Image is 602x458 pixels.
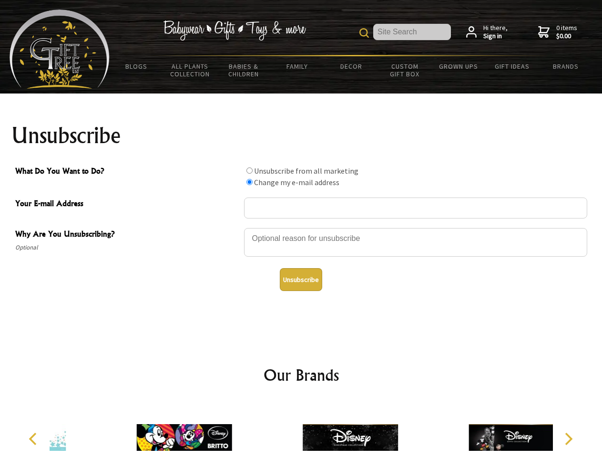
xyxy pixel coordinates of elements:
input: Your E-mail Address [244,198,587,219]
span: Why Are You Unsubscribing? [15,228,239,242]
a: Babies & Children [217,56,271,84]
a: Decor [324,56,378,76]
a: 0 items$0.00 [538,24,577,41]
strong: $0.00 [556,32,577,41]
label: Unsubscribe from all marketing [254,166,358,176]
a: Gift Ideas [485,56,539,76]
input: Site Search [373,24,451,40]
img: Babyware - Gifts - Toys and more... [10,10,110,89]
button: Previous [24,428,45,449]
strong: Sign in [483,32,508,41]
input: What Do You Want to Do? [246,167,253,174]
a: BLOGS [110,56,163,76]
span: Optional [15,242,239,253]
span: What Do You Want to Do? [15,165,239,179]
span: Hi there, [483,24,508,41]
img: Babywear - Gifts - Toys & more [163,21,306,41]
a: Custom Gift Box [378,56,432,84]
a: Family [271,56,325,76]
span: 0 items [556,23,577,41]
a: All Plants Collection [163,56,217,84]
button: Unsubscribe [280,268,322,291]
img: product search [359,28,369,38]
a: Grown Ups [431,56,485,76]
h2: Our Brands [19,364,583,386]
textarea: Why Are You Unsubscribing? [244,228,587,257]
label: Change my e-mail address [254,177,339,187]
button: Next [558,428,579,449]
a: Hi there,Sign in [466,24,508,41]
input: What Do You Want to Do? [246,179,253,185]
span: Your E-mail Address [15,198,239,211]
a: Brands [539,56,593,76]
h1: Unsubscribe [11,124,591,147]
